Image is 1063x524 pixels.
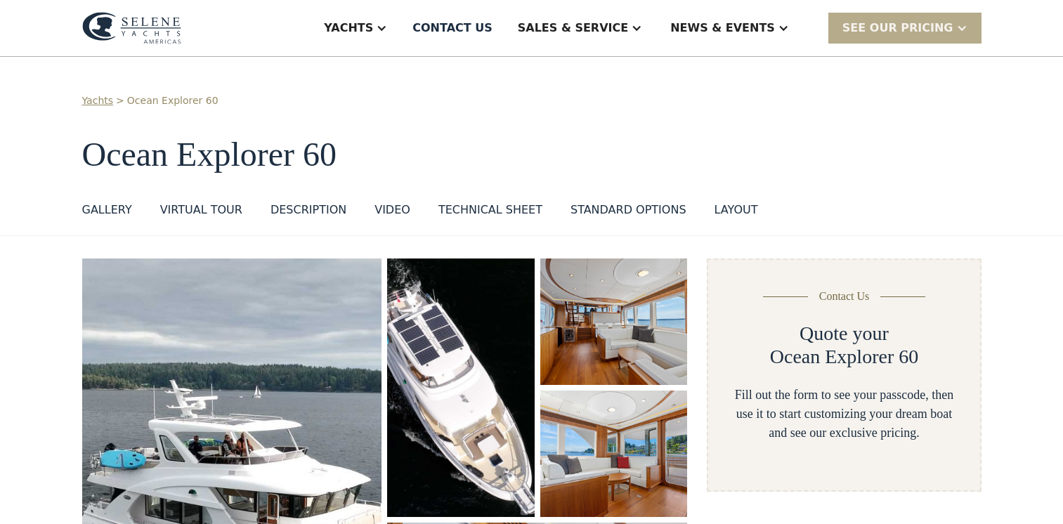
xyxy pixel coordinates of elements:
[570,202,686,218] div: standard options
[570,202,686,224] a: standard options
[116,93,124,108] div: >
[731,386,957,443] div: Fill out the form to see your passcode, then use it to start customizing your dream boat and see ...
[670,20,775,37] div: News & EVENTS
[160,202,242,218] div: VIRTUAL TOUR
[82,136,982,173] h1: Ocean Explorer 60
[324,20,373,37] div: Yachts
[438,202,542,224] a: Technical sheet
[374,202,410,218] div: VIDEO
[819,288,870,305] div: Contact Us
[412,20,493,37] div: Contact US
[82,93,114,108] a: Yachts
[770,345,918,369] h2: Ocean Explorer 60
[438,202,542,218] div: Technical sheet
[518,20,628,37] div: Sales & Service
[270,202,346,218] div: DESCRIPTION
[842,20,953,37] div: SEE Our Pricing
[82,202,132,224] a: GALLERY
[127,93,219,108] a: Ocean Explorer 60
[800,322,889,346] h2: Quote your
[270,202,346,224] a: DESCRIPTION
[715,202,758,224] a: layout
[82,202,132,218] div: GALLERY
[82,12,181,44] img: logo
[160,202,242,224] a: VIRTUAL TOUR
[374,202,410,224] a: VIDEO
[715,202,758,218] div: layout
